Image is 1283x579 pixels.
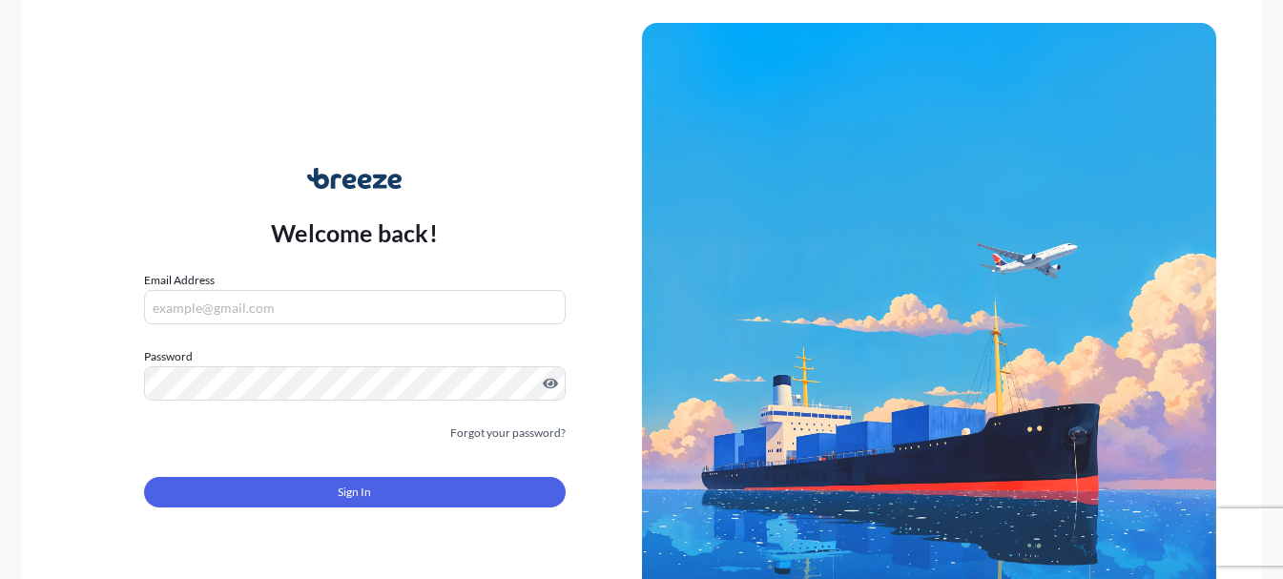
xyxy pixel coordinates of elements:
span: Sign In [338,483,371,502]
button: Sign In [144,477,566,507]
button: Show password [543,376,558,391]
label: Password [144,347,566,366]
a: Forgot your password? [450,424,566,443]
p: Welcome back! [271,217,438,248]
input: example@gmail.com [144,290,566,324]
label: Email Address [144,271,215,290]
